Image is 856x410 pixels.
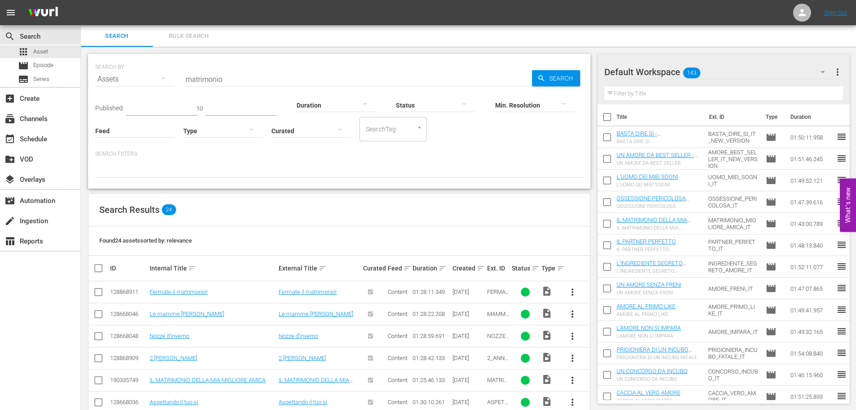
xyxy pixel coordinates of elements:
span: sort [319,264,327,272]
span: Episode [766,391,776,402]
span: Content [388,355,408,361]
span: reorder [836,391,847,401]
a: L'AMORE NON SI IMPARA [616,324,681,331]
td: 01:51:25.893 [787,386,836,407]
span: Search [546,70,580,86]
div: 128668048 [110,333,147,339]
a: IL PARTNER PERFETTO [616,238,676,245]
span: reorder [836,239,847,250]
span: more_vert [567,287,578,297]
div: Default Workspace [604,59,834,85]
a: 2 [PERSON_NAME] [150,355,197,361]
td: OSSESSIONE_PERICOLOSA_IT [705,191,762,213]
span: reorder [836,326,847,337]
div: AMORE AL PRIMO LIKE [616,311,675,317]
span: Create [4,93,15,104]
span: Video [541,286,552,297]
span: Episode [766,348,776,359]
span: reorder [836,218,847,229]
span: sort [557,264,565,272]
div: L'INGREDIENTE SEGRETO DELL'AMORE [616,268,701,274]
div: [DATE] [452,377,484,383]
div: Feed [388,263,410,274]
th: Title [616,104,704,130]
td: AMORE_PRIMO_LIKE_IT [705,299,762,321]
button: more_vert [562,325,583,347]
div: ID [110,265,147,272]
div: L'UOMO DEI MIEI SOGNI [616,182,678,188]
div: 01:30:10.261 [412,399,449,405]
a: UN AMORE SENZA FRENI [616,281,681,288]
a: Nozze d'inverno [279,333,318,339]
td: 01:49:52.121 [787,170,836,191]
span: Channels [4,113,15,124]
img: ans4CAIJ8jUAAAAAAAAAAAAAAAAAAAAAAAAgQb4GAAAAAAAAAAAAAAAAAAAAAAAAJMjXAAAAAAAAAAAAAAAAAAAAAAAAgAT5G... [22,2,65,23]
button: more_vert [562,347,583,369]
span: Asset [18,46,29,57]
span: Episode [766,153,776,164]
td: AMORE_IMPARA_IT [705,321,762,342]
span: Reports [4,236,15,247]
span: Search Results [99,204,160,215]
div: [DATE] [452,399,484,405]
span: Video [541,396,552,407]
div: 01:28:59.691 [412,333,449,339]
span: Content [388,288,408,295]
span: Episode [766,240,776,251]
td: INGREDIENTE_SEGRETO_AMORE_IT [705,256,762,278]
span: Ingestion [4,216,15,226]
span: reorder [836,131,847,142]
td: 01:46:15.960 [787,364,836,386]
td: 01:47:07.865 [787,278,836,299]
span: Overlays [4,174,15,185]
span: sort [477,264,485,272]
span: Found 24 assets sorted by: relevance [99,237,192,244]
div: OSSESSIONE PERICOLOSA [616,203,701,209]
button: more_vert [562,369,583,391]
span: menu [5,7,16,18]
a: OSSESSIONE PERICOLOSA (OSSESSIONE PERICOLOSA (VARIANT)) [616,195,689,215]
p: Search Filters: [95,150,583,158]
a: 2 [PERSON_NAME] [279,355,326,361]
span: reorder [836,369,847,380]
button: Open Feedback Widget [840,178,856,232]
span: Episode [766,305,776,315]
div: 190335749 [110,377,147,383]
span: to [197,104,203,112]
span: Automation [4,195,15,206]
a: IL MATRIMONIO DELLA MIA MIGLIORE AMICA [150,377,266,383]
a: L'UOMO DEI MIEI SOGNI [616,173,678,180]
a: Le mamme [PERSON_NAME] [150,311,224,317]
div: [DATE] [452,311,484,317]
span: Published: [95,104,124,112]
div: [DATE] [452,333,484,339]
a: Aspettando il tuo sì [279,399,327,405]
div: Status [512,263,539,274]
span: more_vert [567,397,578,408]
span: Video [541,330,552,341]
div: IL MATRIMONIO DELLA MIA MIGLIORE AMICA [616,225,701,231]
span: sort [439,264,447,272]
span: reorder [836,153,847,164]
span: 24 [162,204,176,215]
div: 128668036 [110,399,147,405]
span: VOD [4,154,15,165]
span: Video [541,308,552,319]
a: UN CONCORSO DA INCUBO [616,368,687,374]
span: more_vert [832,67,843,77]
td: CACCIA_VERO_AMORE_IT [705,386,762,407]
div: Curated [363,265,385,272]
a: Fermate il matrimonio! [279,288,337,295]
span: 2_ANNI_AMORE_IT [487,355,509,375]
span: more_vert [567,331,578,342]
span: 143 [683,63,700,82]
span: Episode [766,132,776,143]
a: L'INGREDIENTE SEGRETO DELL'AMORE [616,260,686,273]
span: more_vert [567,353,578,364]
div: Ext. ID [487,265,509,272]
a: Aspettando il tuo sì [150,399,198,405]
button: Search [532,70,580,86]
td: CONCORSO_INCUBO_IT [705,364,762,386]
td: 01:48:13.840 [787,234,836,256]
span: Series [18,74,29,85]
